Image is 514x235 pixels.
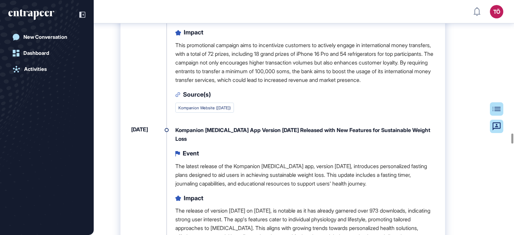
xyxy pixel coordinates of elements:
[175,126,434,143] div: Kompanion [MEDICAL_DATA] App Version [DATE] Released with New Features for Sustainable Weight Loss
[175,41,434,84] p: This promotional campaign aims to incentivize customers to actively engage in international money...
[23,34,67,40] div: New Conversation
[178,105,231,110] a: Kompanion Website ([DATE])
[184,27,203,38] div: Impact
[8,46,85,60] a: Dashboard
[183,148,199,159] div: Event
[175,162,434,188] p: The latest release of the Kompanion [MEDICAL_DATA] app, version [DATE], introduces personalized f...
[490,5,503,18] button: TÖ
[184,193,203,204] div: Impact
[8,63,85,76] a: Activities
[8,30,85,44] a: New Conversation
[8,9,54,20] div: entrapeer-logo
[24,66,47,72] div: Activities
[183,89,211,100] div: Source(s)
[23,50,49,56] div: Dashboard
